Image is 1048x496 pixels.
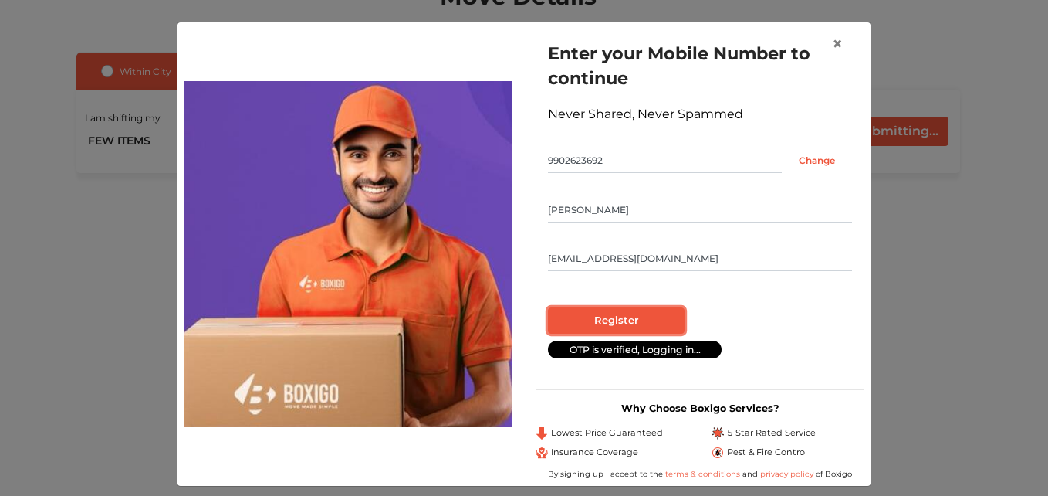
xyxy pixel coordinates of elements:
[782,148,852,173] input: Change
[536,468,864,480] div: By signing up I accept to the and of Boxigo
[832,32,843,55] span: ×
[548,246,852,271] input: Email Id
[548,148,782,173] input: Mobile No
[184,81,512,427] img: relocation-img
[665,469,742,479] a: terms & conditions
[551,426,663,440] span: Lowest Price Guaranteed
[551,446,638,459] span: Insurance Coverage
[820,22,855,66] button: Close
[548,341,722,358] div: OTP is verified, Logging in...
[536,403,864,414] h3: Why Choose Boxigo Services?
[758,469,816,479] a: privacy policy
[548,198,852,223] input: Your Name
[727,426,816,440] span: 5 Star Rated Service
[727,446,807,459] span: Pest & Fire Control
[548,307,685,334] input: Register
[548,105,852,124] div: Never Shared, Never Spammed
[548,41,852,90] h1: Enter your Mobile Number to continue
